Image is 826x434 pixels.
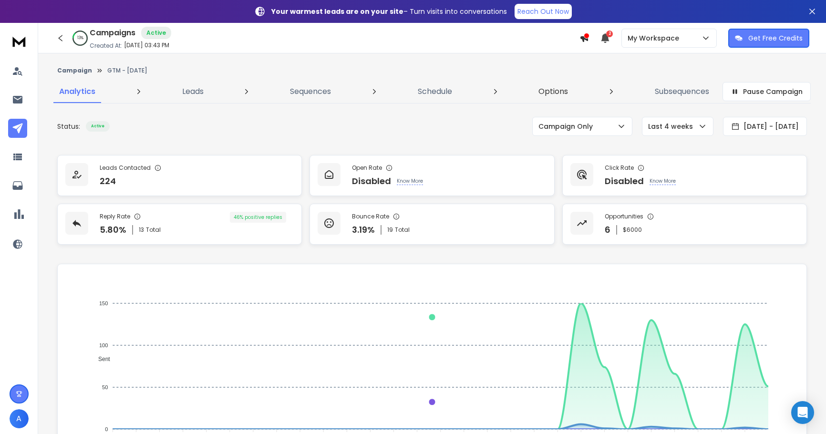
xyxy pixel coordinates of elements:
a: Sequences [284,80,337,103]
span: 19 [387,226,393,234]
button: Get Free Credits [728,29,809,48]
a: Leads Contacted224 [57,155,302,196]
a: Reach Out Now [515,4,572,19]
p: Analytics [59,86,95,97]
a: Bounce Rate3.19%19Total [310,204,554,245]
p: [DATE] 03:43 PM [124,41,169,49]
p: Bounce Rate [352,213,389,220]
tspan: 100 [99,342,108,348]
div: Active [141,27,171,39]
div: Open Intercom Messenger [791,401,814,424]
p: Know More [650,177,676,185]
p: Disabled [605,175,644,188]
p: Know More [397,177,423,185]
tspan: 150 [99,300,108,306]
p: Open Rate [352,164,382,172]
a: Click RateDisabledKnow More [562,155,807,196]
p: 6 [605,223,610,237]
span: Sent [91,356,110,362]
p: Disabled [352,175,391,188]
p: $ 6000 [623,226,642,234]
a: Open RateDisabledKnow More [310,155,554,196]
p: Get Free Credits [748,33,803,43]
span: 13 [139,226,144,234]
p: Subsequences [655,86,709,97]
p: 5.80 % [100,223,126,237]
span: Total [395,226,410,234]
a: Leads [176,80,209,103]
p: Opportunities [605,213,643,220]
img: logo [10,32,29,50]
h1: Campaigns [90,27,135,39]
p: Last 4 weeks [648,122,697,131]
p: Status: [57,122,80,131]
p: Created At: [90,42,122,50]
p: 224 [100,175,116,188]
strong: Your warmest leads are on your site [271,7,403,16]
p: Reach Out Now [517,7,569,16]
p: GTM - [DATE] [107,67,147,74]
p: 3.19 % [352,223,375,237]
p: 13 % [77,35,83,41]
p: Campaign Only [538,122,597,131]
div: 46 % positive replies [230,212,286,223]
p: My Workspace [628,33,683,43]
a: Reply Rate5.80%13Total46% positive replies [57,204,302,245]
p: Options [538,86,568,97]
button: A [10,409,29,428]
p: Click Rate [605,164,634,172]
p: Sequences [290,86,331,97]
a: Subsequences [649,80,715,103]
button: [DATE] - [DATE] [723,117,807,136]
p: Leads Contacted [100,164,151,172]
a: Opportunities6$6000 [562,204,807,245]
a: Analytics [53,80,101,103]
a: Schedule [412,80,458,103]
span: 2 [606,31,613,37]
span: Total [146,226,161,234]
p: Leads [182,86,204,97]
p: Reply Rate [100,213,130,220]
tspan: 50 [102,384,108,390]
a: Options [533,80,574,103]
div: Active [86,121,110,132]
p: Schedule [418,86,452,97]
button: Pause Campaign [723,82,811,101]
tspan: 0 [105,426,108,432]
p: – Turn visits into conversations [271,7,507,16]
button: Campaign [57,67,92,74]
